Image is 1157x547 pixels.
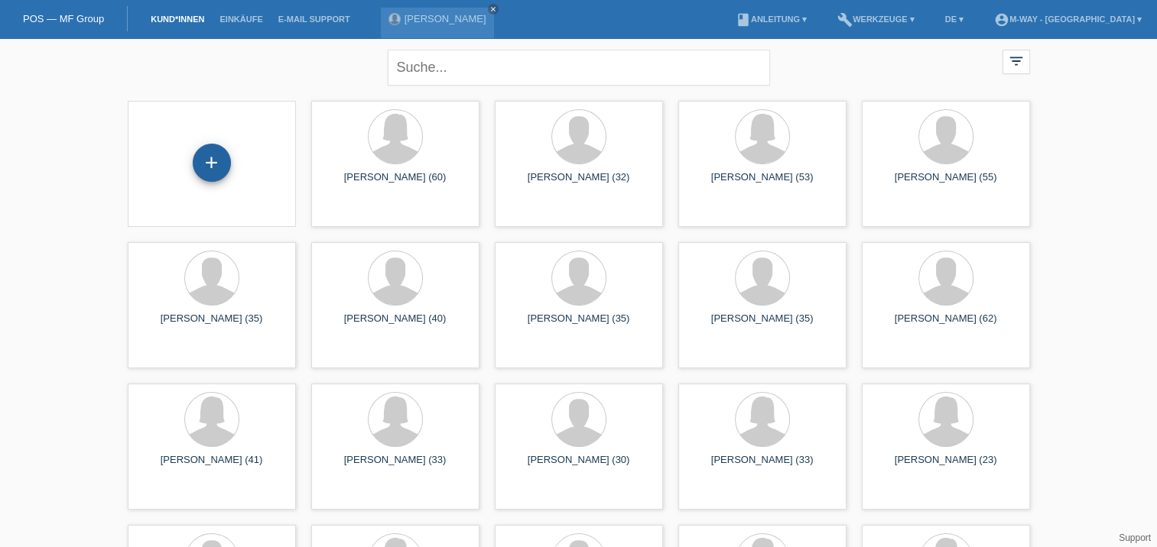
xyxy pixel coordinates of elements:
[837,12,853,28] i: build
[193,150,230,176] div: Kund*in hinzufügen
[488,4,499,15] a: close
[23,13,104,24] a: POS — MF Group
[507,171,651,196] div: [PERSON_NAME] (32)
[507,454,651,478] div: [PERSON_NAME] (30)
[874,312,1018,337] div: [PERSON_NAME] (62)
[271,15,358,24] a: E-Mail Support
[728,15,814,24] a: bookAnleitung ▾
[140,312,284,337] div: [PERSON_NAME] (35)
[691,454,834,478] div: [PERSON_NAME] (33)
[143,15,212,24] a: Kund*innen
[1008,53,1025,70] i: filter_list
[507,312,651,337] div: [PERSON_NAME] (35)
[986,15,1149,24] a: account_circlem-way - [GEOGRAPHIC_DATA] ▾
[388,50,770,86] input: Suche...
[691,171,834,196] div: [PERSON_NAME] (53)
[140,454,284,478] div: [PERSON_NAME] (41)
[405,13,486,24] a: [PERSON_NAME]
[323,454,467,478] div: [PERSON_NAME] (33)
[874,454,1018,478] div: [PERSON_NAME] (23)
[830,15,922,24] a: buildWerkzeuge ▾
[489,5,497,13] i: close
[323,312,467,337] div: [PERSON_NAME] (40)
[323,171,467,196] div: [PERSON_NAME] (60)
[212,15,270,24] a: Einkäufe
[994,12,1009,28] i: account_circle
[874,171,1018,196] div: [PERSON_NAME] (55)
[736,12,751,28] i: book
[691,312,834,337] div: [PERSON_NAME] (35)
[1119,532,1151,543] a: Support
[938,15,971,24] a: DE ▾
